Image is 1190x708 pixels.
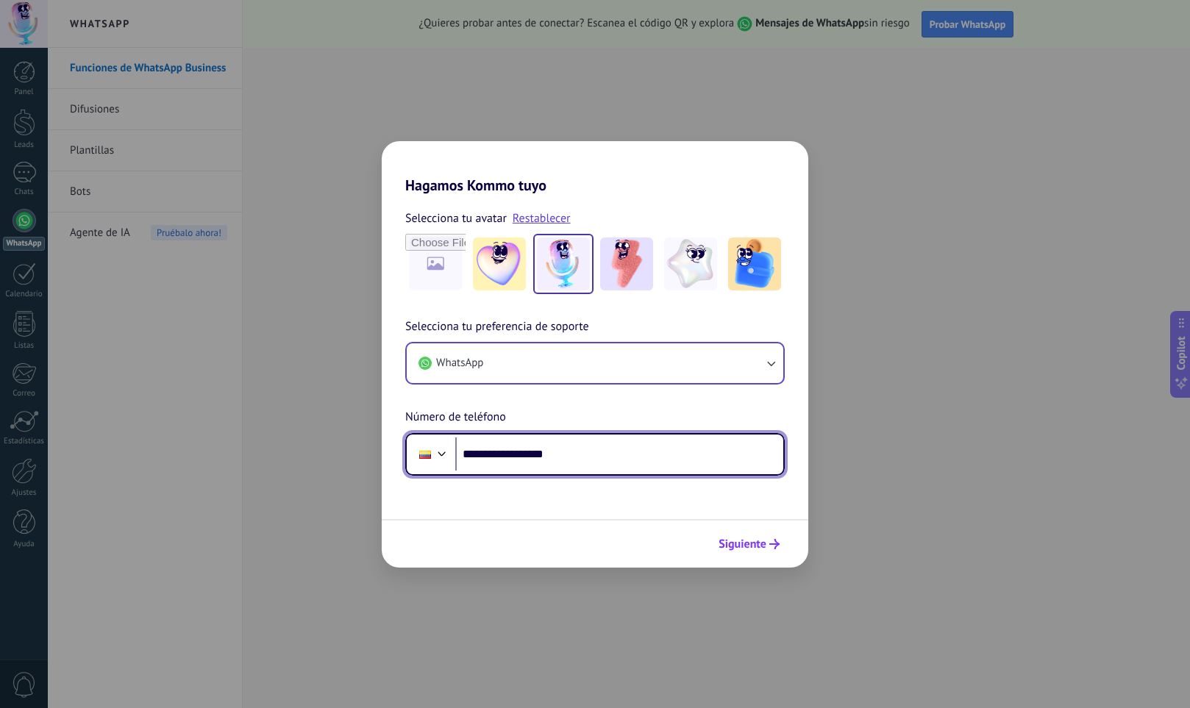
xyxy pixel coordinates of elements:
[600,237,653,290] img: -3.jpeg
[537,237,590,290] img: -2.jpeg
[513,211,571,226] a: Restablecer
[411,439,439,470] div: Ecuador: + 593
[728,237,781,290] img: -5.jpeg
[664,237,717,290] img: -4.jpeg
[407,343,783,383] button: WhatsApp
[436,356,483,371] span: WhatsApp
[382,141,808,194] h2: Hagamos Kommo tuyo
[473,237,526,290] img: -1.jpeg
[719,539,766,549] span: Siguiente
[405,408,506,427] span: Número de teléfono
[405,209,507,228] span: Selecciona tu avatar
[712,532,786,557] button: Siguiente
[405,318,589,337] span: Selecciona tu preferencia de soporte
